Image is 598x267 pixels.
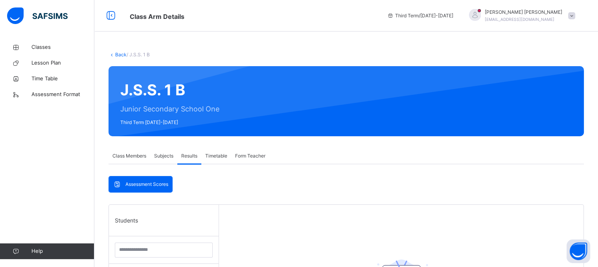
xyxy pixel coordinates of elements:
span: / J.S.S. 1 B [127,52,150,57]
button: Open asap [567,239,590,263]
span: Students [115,216,138,224]
span: Lesson Plan [31,59,94,67]
span: Assessment Scores [125,181,168,188]
span: Class Arm Details [130,13,184,20]
div: Select a Student [331,239,472,255]
span: Class Members [112,152,146,159]
span: Subjects [154,152,173,159]
span: Classes [31,43,94,51]
span: Assessment Format [31,91,94,98]
div: OLUWATOYINPETER [461,9,579,23]
img: safsims [7,7,68,24]
span: Time Table [31,75,94,83]
span: session/term information [387,12,453,19]
span: Results [181,152,197,159]
span: Help [31,247,94,255]
span: [EMAIL_ADDRESS][DOMAIN_NAME] [485,17,554,22]
span: Timetable [205,152,227,159]
span: Form Teacher [235,152,265,159]
span: [PERSON_NAME] [PERSON_NAME] [485,9,562,16]
a: Back [115,52,127,57]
